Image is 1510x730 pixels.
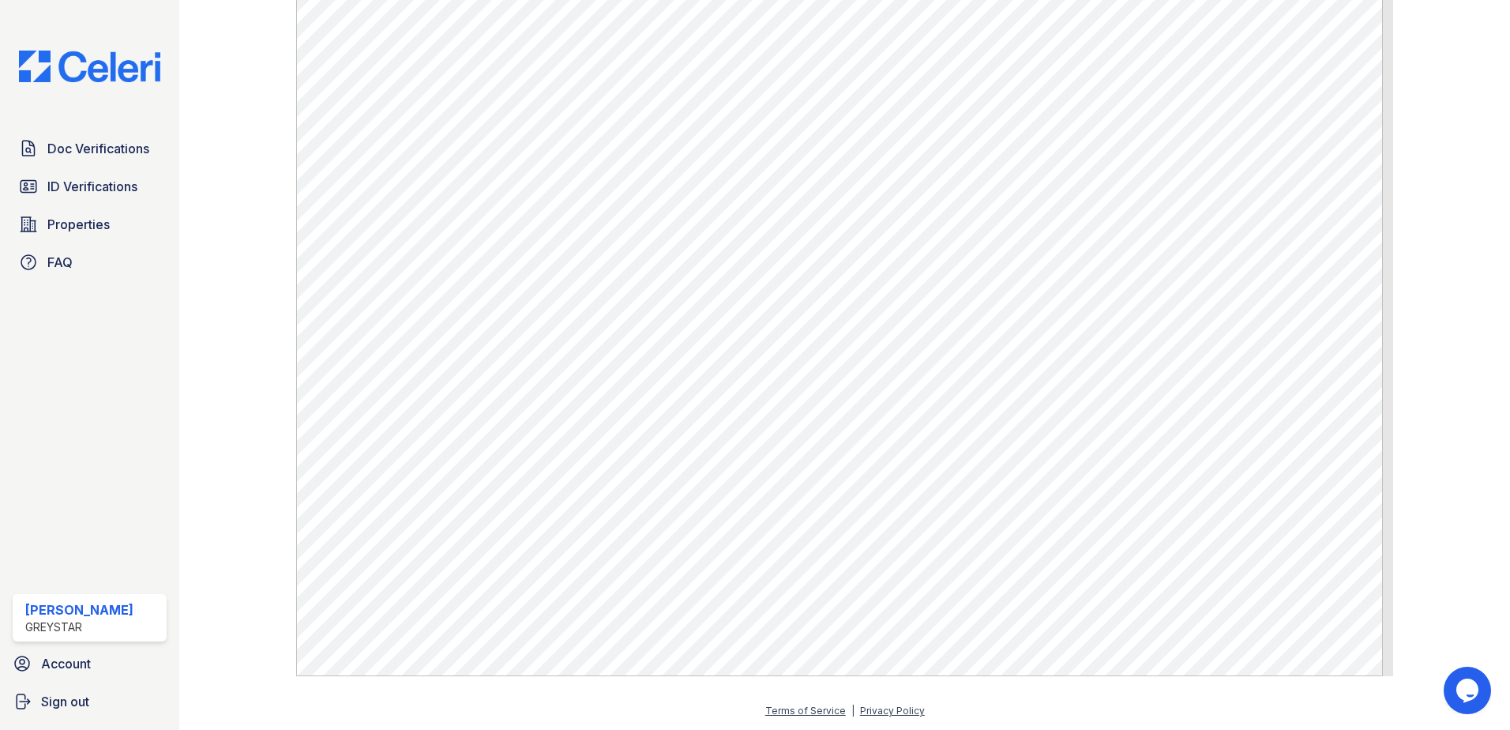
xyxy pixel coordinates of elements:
[6,51,173,82] img: CE_Logo_Blue-a8612792a0a2168367f1c8372b55b34899dd931a85d93a1a3d3e32e68fde9ad4.png
[13,133,167,164] a: Doc Verifications
[47,139,149,158] span: Doc Verifications
[25,600,133,619] div: [PERSON_NAME]
[13,246,167,278] a: FAQ
[6,648,173,679] a: Account
[851,705,855,717] div: |
[765,705,846,717] a: Terms of Service
[47,177,137,196] span: ID Verifications
[47,215,110,234] span: Properties
[47,253,73,272] span: FAQ
[6,686,173,717] a: Sign out
[41,654,91,673] span: Account
[41,692,89,711] span: Sign out
[13,171,167,202] a: ID Verifications
[860,705,925,717] a: Privacy Policy
[13,209,167,240] a: Properties
[25,619,133,635] div: Greystar
[1444,667,1494,714] iframe: chat widget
